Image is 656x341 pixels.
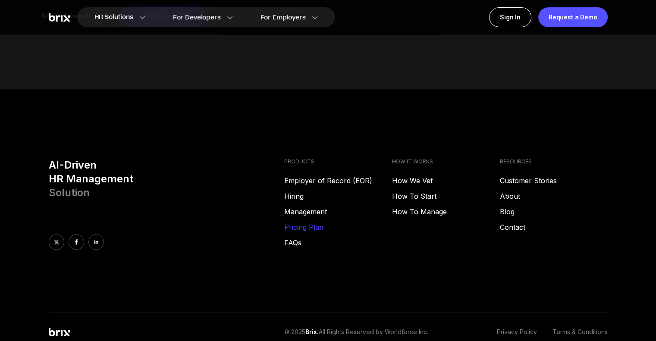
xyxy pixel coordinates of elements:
a: Terms & Conditions [552,328,608,337]
a: Request a Demo [538,7,608,27]
a: Hiring [284,191,392,201]
a: Sign In [489,7,531,27]
a: About [500,191,608,201]
span: Brix. [305,328,319,335]
a: How We Vet [392,175,500,186]
h4: RESOURCES [500,158,608,165]
span: Solution [49,186,90,199]
a: Employer of Record (EOR) [284,175,392,186]
img: Brix Logo [49,328,70,337]
img: Brix Logo [49,13,70,22]
a: Pricing Plan [284,222,392,232]
a: Management [284,206,392,217]
a: How To Start [392,191,500,201]
p: © 2025 All Rights Reserved by Worldforce Inc. [284,328,428,337]
a: Customer Stories [500,175,608,186]
a: Contact [500,222,608,232]
a: How To Manage [392,206,500,217]
h4: PRODUCTS [284,158,392,165]
h4: HOW IT WORKS [392,158,500,165]
a: FAQs [284,238,392,248]
span: For Employers [261,13,306,22]
h3: AI-Driven HR Management [49,158,278,200]
span: For Developers [173,13,221,22]
a: Blog [500,206,608,217]
span: HR Solutions [94,10,133,24]
a: Privacy Policy [497,328,537,337]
